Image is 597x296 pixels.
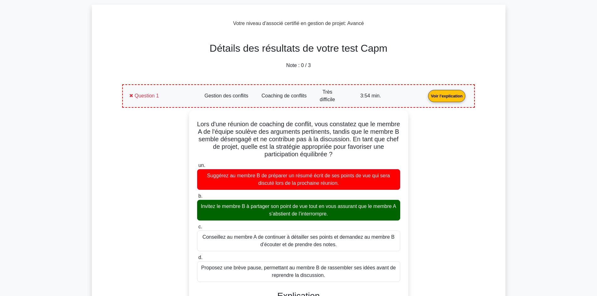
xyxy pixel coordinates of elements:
[345,21,364,26] font: : Avancé
[198,163,205,168] font: un.
[197,121,400,158] font: Lors d'une réunion de coaching de conflit, vous constatez que le membre A de l'équipe soulève des...
[233,21,345,26] font: Votre niveau d'associé certifié en gestion de projet
[426,93,468,98] a: Voir l'explication
[198,193,202,199] font: b.
[201,204,396,216] font: Invitez le membre B à partager son point de vue tout en vous assurant que le membre A s’abstient ...
[198,224,202,229] font: c.
[210,43,387,54] font: Détails des résultats de votre test Capm
[202,234,395,247] font: Conseillez au membre A de continuer à détailler ses points et demandez au membre B d’écouter et d...
[201,265,396,278] font: Proposez une brève pause, permettant au membre B de rassembler ses idées avant de reprendre la di...
[207,173,390,186] font: Suggérez au membre B de préparer un résumé écrit de ses points de vue qui sera discuté lors de la...
[286,63,311,68] font: Note : 0 / 3
[198,255,202,260] font: d.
